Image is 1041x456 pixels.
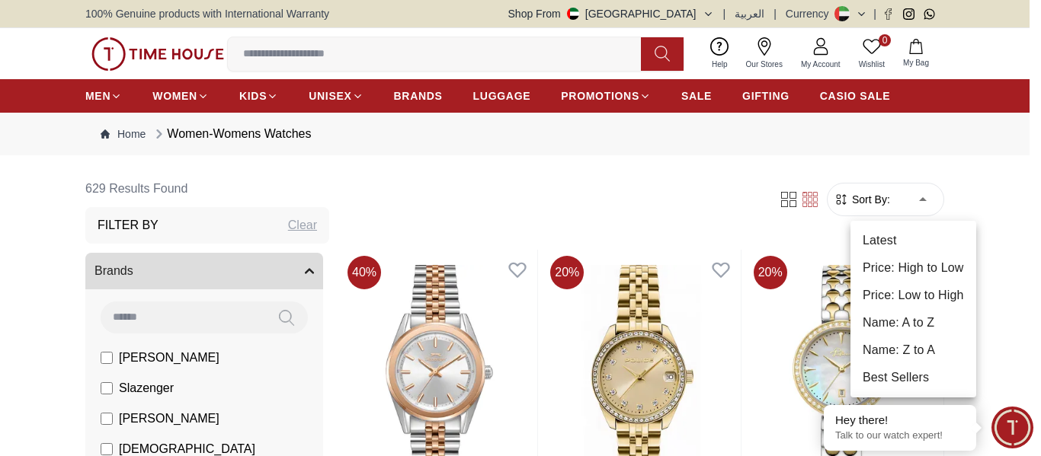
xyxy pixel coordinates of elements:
div: Hey there! [835,413,965,428]
li: Name: Z to A [850,336,976,364]
p: Talk to our watch expert! [835,429,965,442]
li: Latest [850,227,976,254]
div: Chat Widget [991,407,1033,448]
li: Price: Low to High [850,282,976,309]
li: Name: A to Z [850,309,976,336]
li: Price: High to Low [850,254,976,282]
li: Best Sellers [850,364,976,391]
